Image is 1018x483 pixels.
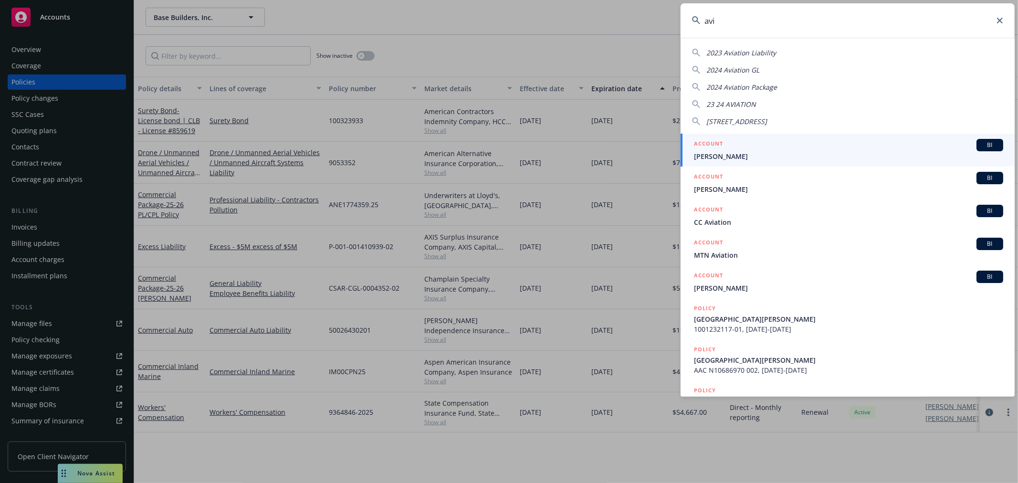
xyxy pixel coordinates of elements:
span: MTN Aviation [694,250,1003,260]
span: [PERSON_NAME] [694,151,1003,161]
span: [PERSON_NAME] [694,283,1003,293]
h5: ACCOUNT [694,172,723,183]
span: [GEOGRAPHIC_DATA][PERSON_NAME] [694,314,1003,324]
a: ACCOUNTBI[PERSON_NAME] [681,265,1015,298]
span: 1001232117-01, [DATE]-[DATE] [694,324,1003,334]
span: BI [980,207,999,215]
a: ACCOUNTBICC Aviation [681,199,1015,232]
h5: ACCOUNT [694,205,723,216]
h5: POLICY [694,386,716,395]
span: BI [980,273,999,281]
h5: ACCOUNT [694,238,723,249]
span: BI [980,240,999,248]
span: [STREET_ADDRESS] [706,117,767,126]
span: AAC N10686970 002, [DATE]-[DATE] [694,365,1003,375]
a: POLICY[GEOGRAPHIC_DATA][PERSON_NAME]1001232117-01, [DATE]-[DATE] [681,298,1015,339]
h5: POLICY [694,304,716,313]
span: 2024 Aviation Package [706,83,777,92]
span: 2024 Aviation GL [706,65,759,74]
input: Search... [681,3,1015,38]
a: POLICY[GEOGRAPHIC_DATA][PERSON_NAME] (Commercial) [681,380,1015,421]
a: POLICY[GEOGRAPHIC_DATA][PERSON_NAME]AAC N10686970 002, [DATE]-[DATE] [681,339,1015,380]
h5: ACCOUNT [694,271,723,282]
h5: POLICY [694,345,716,354]
span: CC Aviation [694,217,1003,227]
h5: ACCOUNT [694,139,723,150]
span: BI [980,174,999,182]
a: ACCOUNTBIMTN Aviation [681,232,1015,265]
span: [PERSON_NAME] [694,184,1003,194]
span: [GEOGRAPHIC_DATA][PERSON_NAME] (Commercial) [694,396,1003,406]
a: ACCOUNTBI[PERSON_NAME] [681,134,1015,167]
span: [GEOGRAPHIC_DATA][PERSON_NAME] [694,355,1003,365]
span: BI [980,141,999,149]
span: 23 24 AVIATION [706,100,756,109]
span: 2023 Aviation Liability [706,48,776,57]
a: ACCOUNTBI[PERSON_NAME] [681,167,1015,199]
